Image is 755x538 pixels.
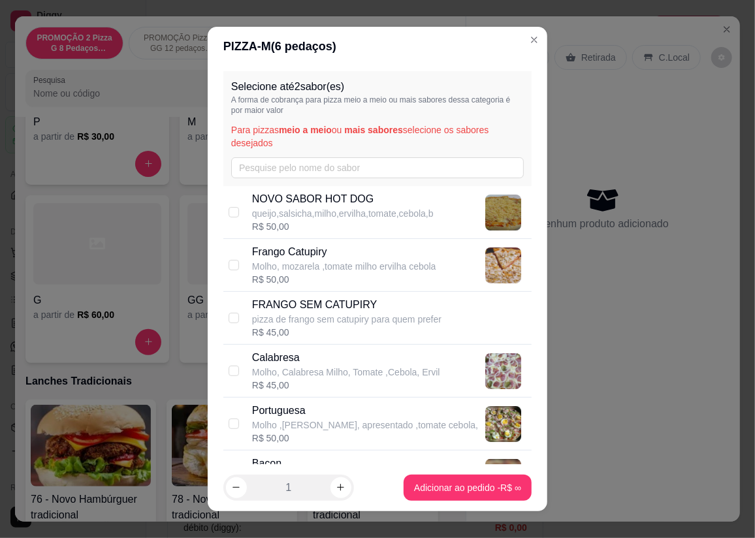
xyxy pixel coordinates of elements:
[485,195,521,230] img: product-image
[231,95,524,116] p: A forma de cobrança para pizza meio a meio ou mais sabores dessa categoria é por
[252,432,478,445] div: R$ 50,00
[252,456,443,471] p: Bacon
[252,191,434,207] p: NOVO SABOR HOT DOG
[252,379,440,392] div: R$ 45,00
[252,313,442,326] p: pizza de frango sem catupiry para quem prefer
[279,125,332,135] span: meio a meio
[485,459,521,495] img: product-image
[252,260,436,273] p: Molho, mozarela ,tomate milho ervilha cebola
[524,29,545,50] button: Close
[404,475,532,501] button: Adicionar ao pedido -R$ ∞
[231,79,524,95] p: Selecione até 2 sabor(es)
[252,207,434,220] p: queijo,salsicha,milho,ervilha,tomate,cebola,b
[252,220,434,233] div: R$ 50,00
[245,106,283,115] span: maior valor
[485,353,521,389] img: product-image
[231,157,524,178] input: Pesquise pelo nome do sabor
[223,37,532,55] div: PIZZA - M ( 6 pedaços)
[226,477,247,498] button: decrease-product-quantity
[485,247,521,283] img: product-image
[330,477,351,498] button: increase-product-quantity
[252,244,436,260] p: Frango Catupiry
[252,366,440,379] p: Molho, Calabresa Milho, Tomate ,Cebola, Ervil
[252,297,442,313] p: FRANGO SEM CATUPIRY
[344,125,403,135] span: mais sabores
[485,406,521,442] img: product-image
[252,403,478,419] p: Portuguesa
[252,350,440,366] p: Calabresa
[252,326,442,339] div: R$ 45,00
[285,480,291,496] p: 1
[252,419,478,432] p: Molho ,[PERSON_NAME], apresentado ,tomate cebola,
[231,123,524,150] p: Para pizzas ou selecione os sabores desejados
[252,273,436,286] div: R$ 50,00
